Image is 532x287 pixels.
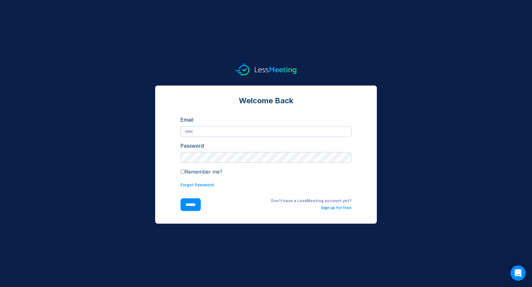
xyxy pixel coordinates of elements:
[235,64,297,75] img: logo.svg
[321,205,351,210] a: Sign up for free
[180,96,351,106] div: Welcome Back
[180,116,351,124] div: Email
[180,169,185,174] input: Remember me?
[180,182,214,187] a: Forgot Password
[180,142,351,150] div: Password
[180,169,222,175] label: Remember me?
[510,265,526,281] div: Open Intercom Messenger
[211,198,351,203] div: Don't have a LessMeeting account yet?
